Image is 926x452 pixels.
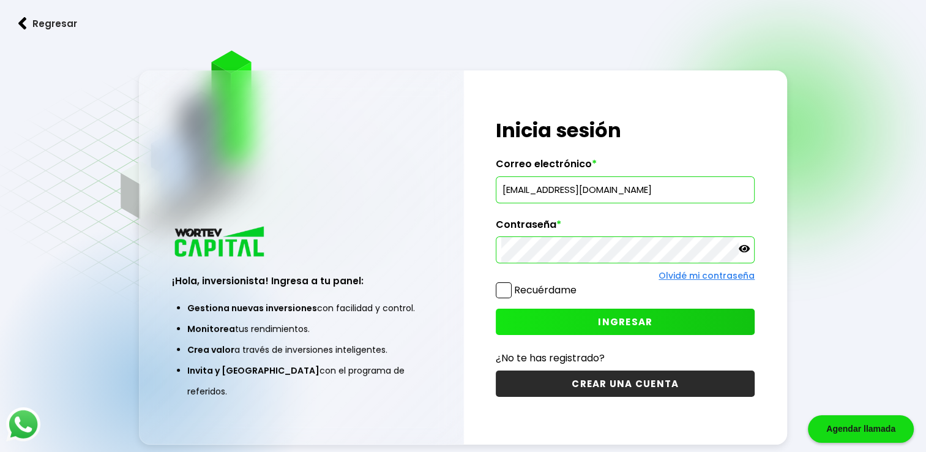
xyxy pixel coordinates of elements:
img: logos_whatsapp-icon.242b2217.svg [6,407,40,442]
li: tus rendimientos. [187,318,416,339]
input: hola@wortev.capital [501,177,749,203]
img: flecha izquierda [18,17,27,30]
label: Recuérdame [514,283,577,297]
li: con el programa de referidos. [187,360,416,402]
div: Agendar llamada [808,415,914,443]
label: Correo electrónico [496,158,755,176]
span: Crea valor [187,344,234,356]
li: con facilidad y control. [187,298,416,318]
span: Gestiona nuevas inversiones [187,302,317,314]
span: INGRESAR [598,315,652,328]
a: Olvidé mi contraseña [659,269,755,282]
p: ¿No te has registrado? [496,350,755,366]
label: Contraseña [496,219,755,237]
img: logo_wortev_capital [172,225,269,261]
h1: Inicia sesión [496,116,755,145]
button: INGRESAR [496,309,755,335]
li: a través de inversiones inteligentes. [187,339,416,360]
span: Invita y [GEOGRAPHIC_DATA] [187,364,319,377]
a: ¿No te has registrado?CREAR UNA CUENTA [496,350,755,397]
span: Monitorea [187,323,235,335]
h3: ¡Hola, inversionista! Ingresa a tu panel: [172,274,431,288]
button: CREAR UNA CUENTA [496,371,755,397]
